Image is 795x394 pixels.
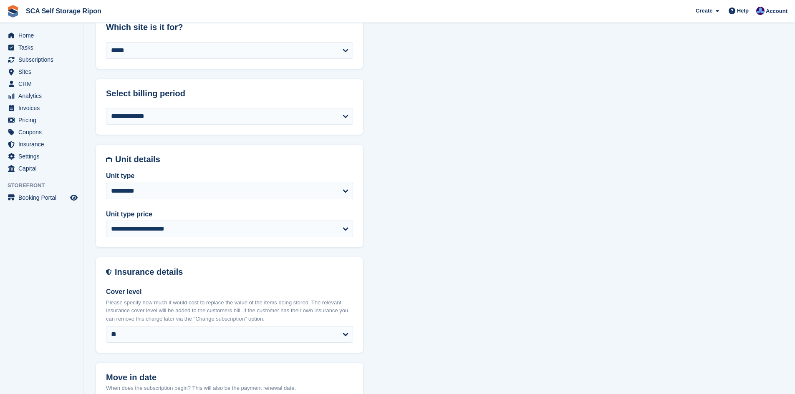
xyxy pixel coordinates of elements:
h2: Insurance details [115,267,353,277]
span: CRM [18,78,68,90]
a: menu [4,192,79,203]
span: Home [18,30,68,41]
a: menu [4,42,79,53]
span: Tasks [18,42,68,53]
a: menu [4,66,79,78]
img: unit-details-icon-595b0c5c156355b767ba7b61e002efae458ec76ed5ec05730b8e856ff9ea34a9.svg [106,155,112,164]
span: Sites [18,66,68,78]
span: Create [696,7,712,15]
a: menu [4,114,79,126]
p: When does the subscription begin? This will also be the payment renewal date. [106,384,353,392]
a: SCA Self Storage Ripon [23,4,105,18]
h2: Unit details [115,155,353,164]
a: menu [4,126,79,138]
a: menu [4,102,79,114]
span: Booking Portal [18,192,68,203]
img: Sarah Race [756,7,765,15]
label: Unit type price [106,209,353,219]
a: menu [4,54,79,65]
span: Insurance [18,138,68,150]
span: Settings [18,151,68,162]
a: menu [4,163,79,174]
a: Preview store [69,193,79,203]
span: Capital [18,163,68,174]
a: menu [4,138,79,150]
span: Coupons [18,126,68,138]
a: menu [4,151,79,162]
span: Help [737,7,749,15]
span: Subscriptions [18,54,68,65]
span: Pricing [18,114,68,126]
span: Analytics [18,90,68,102]
p: Please specify how much it would cost to replace the value of the items being stored. The relevan... [106,299,353,323]
h2: Which site is it for? [106,23,353,32]
img: insurance-details-icon-731ffda60807649b61249b889ba3c5e2b5c27d34e2e1fb37a309f0fde93ff34a.svg [106,267,111,277]
img: stora-icon-8386f47178a22dfd0bd8f6a31ec36ba5ce8667c1dd55bd0f319d3a0aa187defe.svg [7,5,19,18]
label: Cover level [106,287,353,297]
h2: Select billing period [106,89,353,98]
span: Account [766,7,787,15]
a: menu [4,78,79,90]
span: Storefront [8,181,83,190]
span: Invoices [18,102,68,114]
h2: Move in date [106,373,353,382]
label: Unit type [106,171,353,181]
a: menu [4,90,79,102]
a: menu [4,30,79,41]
